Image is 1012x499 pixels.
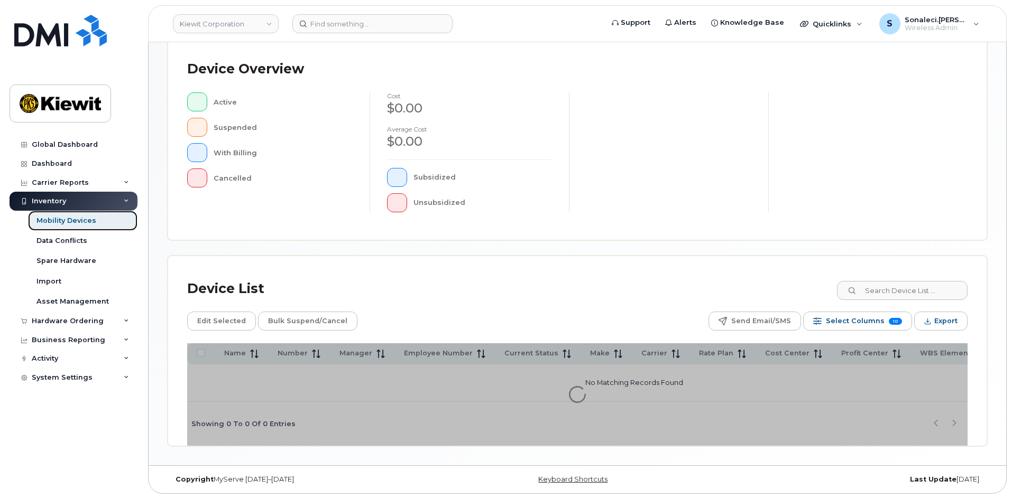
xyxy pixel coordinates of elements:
span: Knowledge Base [720,17,784,28]
div: With Billing [214,143,353,162]
button: Edit Selected [187,312,256,331]
strong: Last Update [910,475,956,483]
h4: Average cost [387,126,552,133]
a: Knowledge Base [704,12,792,33]
strong: Copyright [176,475,214,483]
input: Find something... [292,14,453,33]
div: $0.00 [387,99,552,117]
span: Bulk Suspend/Cancel [268,313,347,329]
button: Select Columns 10 [803,312,912,331]
div: [DATE] [714,475,987,484]
span: Select Columns [826,313,885,329]
div: Unsubsidized [413,193,553,212]
span: 10 [889,318,902,325]
button: Bulk Suspend/Cancel [258,312,357,331]
button: Export [914,312,968,331]
div: Subsidized [413,168,553,187]
span: Send Email/SMS [731,313,791,329]
div: Cancelled [214,168,353,187]
div: Quicklinks [793,13,870,34]
iframe: Messenger Launcher [966,453,1004,491]
div: Device Overview [187,55,304,83]
div: Suspended [214,118,353,137]
span: Export [934,313,958,329]
span: Wireless Admin [905,24,968,32]
span: Quicklinks [813,20,851,28]
h4: cost [387,92,552,99]
span: Support [621,17,650,28]
span: Sonaleci.[PERSON_NAME] [905,15,968,24]
span: Alerts [674,17,696,28]
div: Sonaleci.Lizarraga [872,13,987,34]
a: Kiewit Corporation [173,14,279,33]
div: $0.00 [387,133,552,150]
a: Keyboard Shortcuts [538,475,608,483]
span: Edit Selected [197,313,246,329]
a: Alerts [658,12,704,33]
div: Device List [187,275,264,303]
a: Support [604,12,658,33]
button: Send Email/SMS [709,312,801,331]
div: Active [214,92,353,111]
span: S [887,17,893,30]
input: Search Device List ... [837,281,968,300]
div: MyServe [DATE]–[DATE] [168,475,441,484]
